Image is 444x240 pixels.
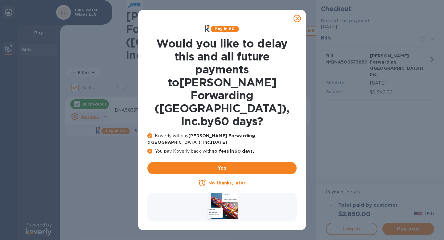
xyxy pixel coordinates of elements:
[212,149,254,154] b: no fees in 60 days .
[147,37,297,128] h1: Would you like to delay this and all future payments to [PERSON_NAME] Forwarding ([GEOGRAPHIC_DAT...
[147,133,297,146] p: Koverly will pay
[147,133,255,145] b: [PERSON_NAME] Forwarding ([GEOGRAPHIC_DATA]), Inc. [DATE]
[152,164,292,172] span: Yes
[208,180,245,185] u: No thanks, later
[215,27,235,31] b: Pay in 60
[147,148,297,155] p: You pay Koverly back with
[147,162,297,174] button: Yes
